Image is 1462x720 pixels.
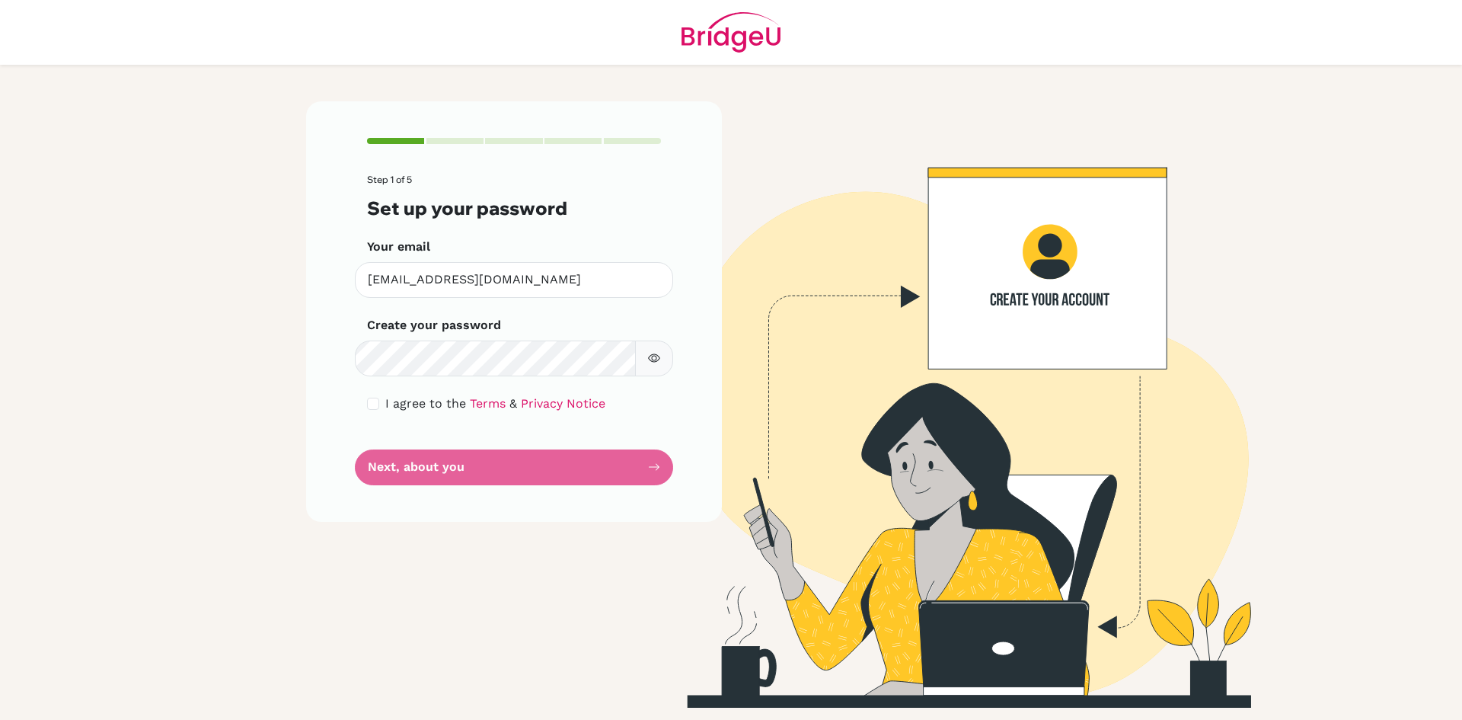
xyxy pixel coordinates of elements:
img: Create your account [514,101,1382,708]
a: Terms [470,396,506,411]
span: Step 1 of 5 [367,174,412,185]
a: Privacy Notice [521,396,605,411]
input: Insert your email* [355,262,673,298]
h3: Set up your password [367,197,661,219]
span: I agree to the [385,396,466,411]
label: Your email [367,238,430,256]
span: & [509,396,517,411]
label: Create your password [367,316,501,334]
